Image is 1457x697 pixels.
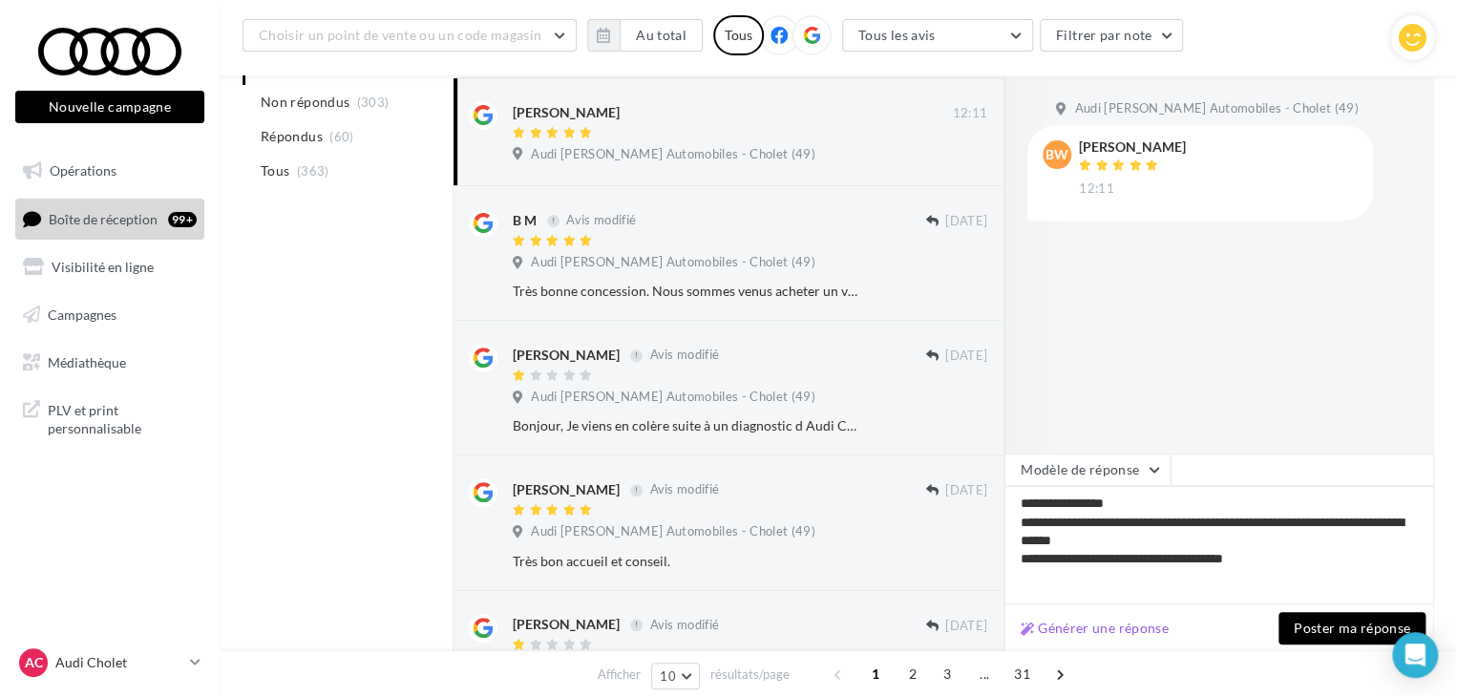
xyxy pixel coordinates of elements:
span: (303) [357,95,390,110]
div: Open Intercom Messenger [1392,632,1438,678]
span: BW [1045,145,1068,164]
span: Avis modifié [649,348,719,363]
span: AC [25,653,43,672]
span: Non répondus [261,93,349,112]
span: Audi [PERSON_NAME] Automobiles - Cholet (49) [531,523,814,540]
button: Au total [620,19,703,52]
div: Tous [713,15,764,55]
button: Modèle de réponse [1004,454,1171,486]
span: Tous [261,161,289,180]
span: Avis modifié [649,482,719,497]
div: Très bon accueil et conseil. [513,552,863,571]
button: Générer une réponse [1013,617,1176,640]
button: Ignorer [924,278,987,305]
a: Visibilité en ligne [11,247,208,287]
span: Tous les avis [858,27,936,43]
button: Ignorer [924,548,987,575]
div: 99+ [168,212,197,227]
span: (60) [329,129,353,144]
a: Opérations [11,151,208,191]
span: [DATE] [945,348,987,365]
span: 3 [932,659,962,689]
span: Audi [PERSON_NAME] Automobiles - Cholet (49) [531,146,814,163]
span: 31 [1006,659,1038,689]
span: Opérations [50,162,116,179]
div: B M [513,211,537,230]
a: Médiathèque [11,343,208,383]
span: Médiathèque [48,353,126,370]
button: 10 [651,663,700,689]
a: PLV et print personnalisable [11,390,208,446]
button: Filtrer par note [1040,19,1184,52]
span: Boîte de réception [49,210,158,226]
button: Au total [587,19,703,52]
div: [PERSON_NAME] [1079,140,1186,154]
span: (363) [297,163,329,179]
span: Avis modifié [649,617,719,632]
div: [PERSON_NAME] [513,346,620,365]
span: Afficher [598,665,641,684]
div: [PERSON_NAME] [513,103,620,122]
span: Avis modifié [566,213,636,228]
span: Choisir un point de vente ou un code magasin [259,27,541,43]
span: Audi [PERSON_NAME] Automobiles - Cholet (49) [531,389,814,406]
span: [DATE] [945,618,987,635]
a: Campagnes [11,295,208,335]
span: Visibilité en ligne [52,259,154,275]
span: ... [969,659,1000,689]
span: [DATE] [945,482,987,499]
p: Audi Cholet [55,653,182,672]
button: Nouvelle campagne [15,91,204,123]
span: PLV et print personnalisable [48,397,197,438]
button: Ignorer [925,143,988,170]
button: Poster ma réponse [1278,612,1425,644]
span: 1 [860,659,891,689]
span: [DATE] [945,213,987,230]
a: Boîte de réception99+ [11,199,208,240]
div: [PERSON_NAME] [513,615,620,634]
a: AC Audi Cholet [15,644,204,681]
span: Audi [PERSON_NAME] Automobiles - Cholet (49) [1074,100,1358,117]
span: Audi [PERSON_NAME] Automobiles - Cholet (49) [531,254,814,271]
span: Répondus [261,127,323,146]
span: 12:11 [1079,180,1114,198]
span: Campagnes [48,306,116,323]
span: résultats/page [710,665,790,684]
div: Très bonne concession. Nous sommes venus acheter un véhicule et nous avons été parfaitement conse... [513,282,863,301]
span: 2 [897,659,928,689]
button: Choisir un point de vente ou un code magasin [243,19,577,52]
button: Tous les avis [842,19,1033,52]
span: 10 [660,668,676,684]
div: [PERSON_NAME] [513,480,620,499]
div: Bonjour, Je viens en colère suite à un diagnostic d Audi Cholet. J’avais un voyant moteur qui fai... [513,416,863,435]
button: Ignorer [924,412,987,439]
span: 12:11 [952,105,987,122]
